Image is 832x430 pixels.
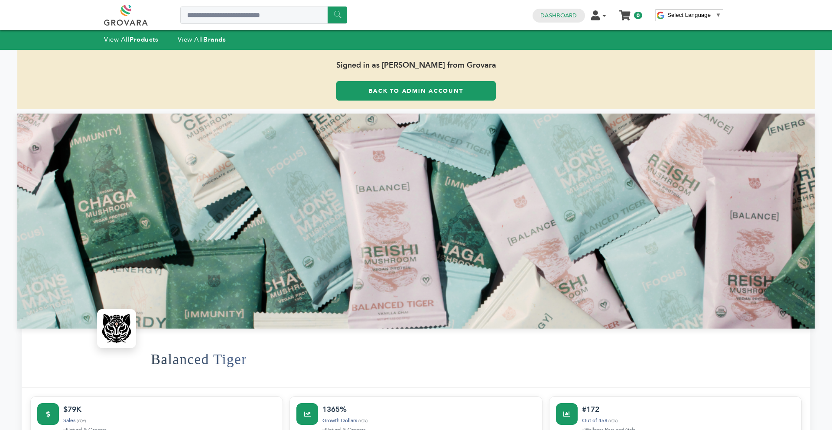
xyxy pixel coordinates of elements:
[608,418,617,423] span: (YOY)
[130,35,158,44] strong: Products
[582,403,795,415] div: #172
[99,311,134,346] img: Balanced Tiger Logo
[63,403,276,415] div: $79K
[358,418,367,423] span: (YOY)
[180,7,347,24] input: Search a product or brand...
[77,418,86,423] span: (YOY)
[667,12,721,18] a: Select Language​
[322,417,535,425] div: Growth Dollars
[203,35,226,44] strong: Brands
[667,12,711,18] span: Select Language
[620,8,630,17] a: My Cart
[582,417,795,425] div: Out of 458
[540,12,577,20] a: Dashboard
[17,50,815,81] span: Signed in as [PERSON_NAME] from Grovara
[178,35,226,44] a: View AllBrands
[104,35,159,44] a: View AllProducts
[151,338,247,381] h1: Balanced Tiger
[63,417,276,425] div: Sales
[336,81,496,101] a: Back to Admin Account
[322,403,535,415] div: 1365%
[715,12,721,18] span: ▼
[634,12,642,19] span: 0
